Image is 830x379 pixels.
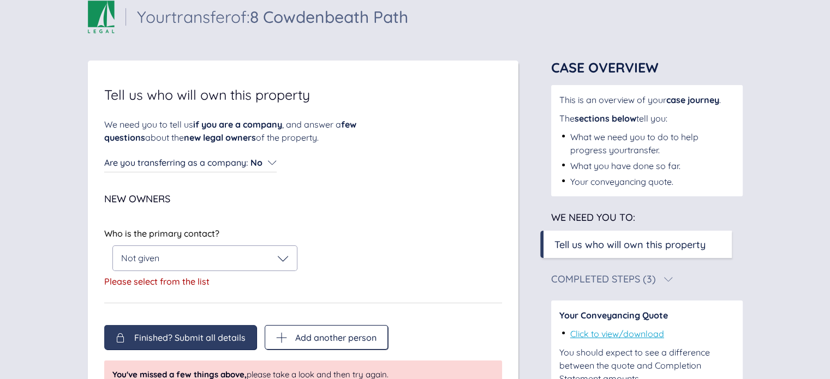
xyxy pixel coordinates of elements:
span: Tell us who will own this property [104,88,310,101]
span: Please select from the list [104,276,210,287]
span: Who is the primary contact? [104,228,219,239]
div: Completed Steps (3) [551,274,656,284]
a: Click to view/download [570,328,664,339]
span: Case Overview [551,59,659,76]
div: What you have done so far. [570,159,680,172]
div: This is an overview of your . [559,93,735,106]
span: Finished? Submit all details [134,333,246,342]
span: Your Conveyancing Quote [559,310,668,321]
div: We need you to tell us , and answer a about the of the property. [104,118,404,144]
div: Your transfer of: [137,9,408,25]
span: Not given [121,252,159,263]
div: The tell you: [559,112,735,125]
span: New Owners [104,192,170,205]
div: Your conveyancing quote. [570,175,673,188]
span: Add another person [295,333,377,342]
span: sections below [575,113,636,124]
span: We need you to: [551,211,635,224]
span: if you are a company [193,119,282,130]
span: 8 Cowdenbeath Path [250,7,408,27]
div: What we need you to do to help progress your transfer . [570,130,735,157]
span: Are you transferring as a company : [104,157,248,168]
span: No [250,157,262,168]
div: Tell us who will own this property [554,237,706,252]
span: case journey [666,94,719,105]
span: new legal owners [184,132,256,143]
